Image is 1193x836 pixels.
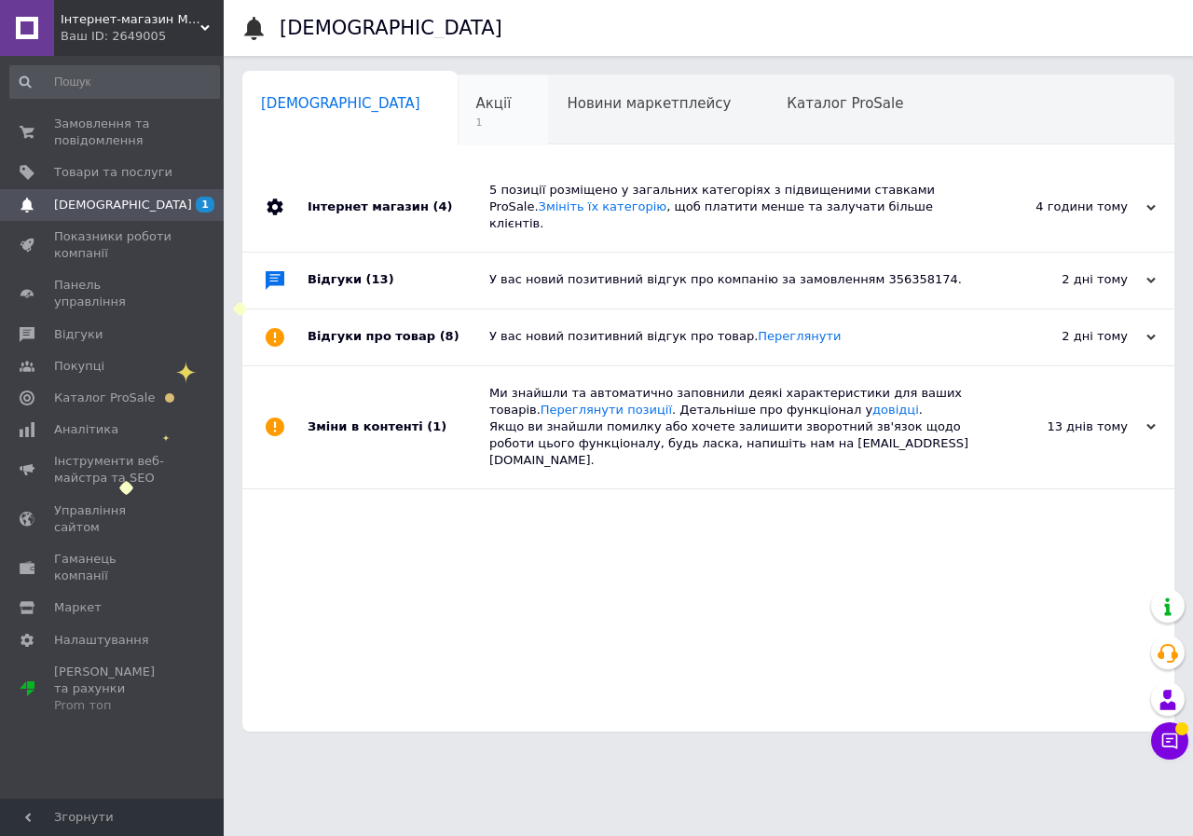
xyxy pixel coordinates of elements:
div: 13 днів тому [969,418,1156,435]
span: Відгуки [54,326,103,343]
div: Відгуки [308,253,489,308]
div: Ми знайшли та автоматично заповнили деякі характеристики для ваших товарів. . Детальніше про функ... [489,385,969,470]
div: У вас новий позитивний відгук про товар. [489,328,969,345]
div: 4 години тому [969,199,1156,215]
span: Товари та послуги [54,164,172,181]
span: Акції [476,95,512,112]
span: [DEMOGRAPHIC_DATA] [261,95,420,112]
h1: [DEMOGRAPHIC_DATA] [280,17,502,39]
span: (4) [432,199,452,213]
a: Змініть їх категорію [539,199,667,213]
div: Відгуки про товар [308,309,489,365]
div: 5 позиції розміщено у загальних категоріях з підвищеними ставками ProSale. , щоб платити менше та... [489,182,969,233]
span: Каталог ProSale [54,390,155,406]
span: Замовлення та повідомлення [54,116,172,149]
span: Показники роботи компанії [54,228,172,262]
span: 1 [476,116,512,130]
span: Гаманець компанії [54,551,172,584]
span: Покупці [54,358,104,375]
input: Пошук [9,65,220,99]
div: Prom топ [54,697,172,714]
span: (1) [427,419,446,433]
span: Налаштування [54,632,149,649]
span: [PERSON_NAME] та рахунки [54,664,172,715]
span: Управління сайтом [54,502,172,536]
span: Каталог ProSale [787,95,903,112]
span: (8) [440,329,459,343]
span: Панель управління [54,277,172,310]
div: Зміни в контенті [308,366,489,488]
div: 2 дні тому [969,328,1156,345]
a: Переглянути [758,329,841,343]
span: Маркет [54,599,102,616]
div: Інтернет магазин [308,163,489,252]
div: У вас новий позитивний відгук про компанію за замовленням 356358174. [489,271,969,288]
span: [DEMOGRAPHIC_DATA] [54,197,192,213]
div: 2 дні тому [969,271,1156,288]
span: Новини маркетплейсу [567,95,731,112]
button: Чат з покупцем [1151,722,1188,760]
span: Аналітика [54,421,118,438]
a: довідці [872,403,919,417]
span: Інструменти веб-майстра та SEO [54,453,172,487]
a: Переглянути позиції [541,403,672,417]
div: Ваш ID: 2649005 [61,28,224,45]
span: Інтернет-магазин Manclub [61,11,200,28]
span: 1 [196,197,214,212]
span: (13) [366,272,394,286]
